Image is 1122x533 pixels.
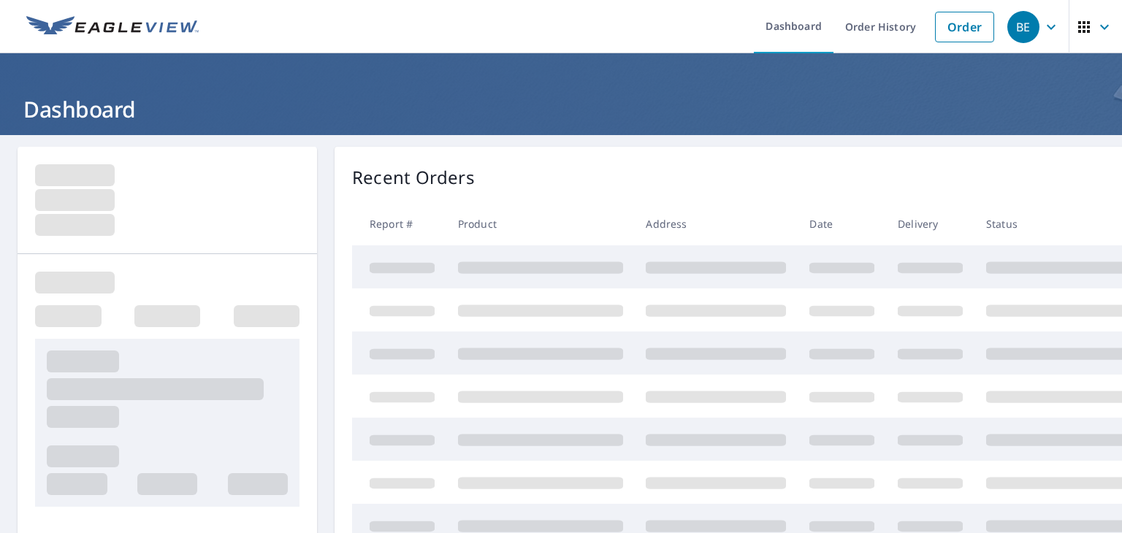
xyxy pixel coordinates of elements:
th: Address [634,202,798,245]
img: EV Logo [26,16,199,38]
th: Delivery [886,202,974,245]
div: BE [1007,11,1039,43]
h1: Dashboard [18,94,1104,124]
th: Report # [352,202,446,245]
th: Date [798,202,886,245]
a: Order [935,12,994,42]
p: Recent Orders [352,164,475,191]
th: Product [446,202,635,245]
